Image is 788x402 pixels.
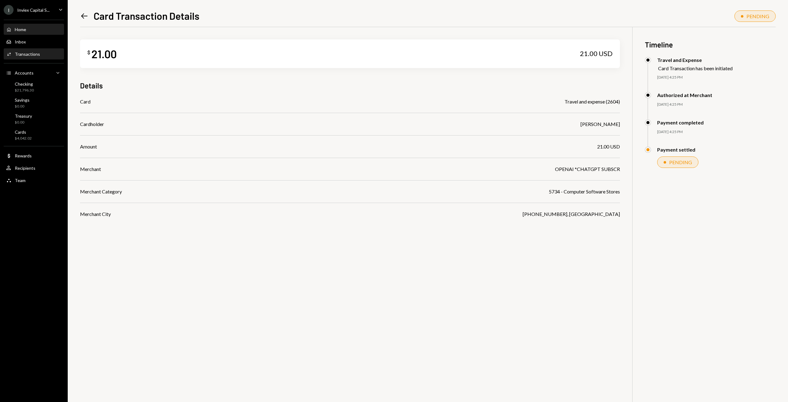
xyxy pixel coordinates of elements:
[80,143,97,150] div: Amount
[657,102,776,107] div: [DATE] 4:25 PM
[91,47,117,61] div: 21.00
[4,175,64,186] a: Team
[15,51,40,57] div: Transactions
[746,13,769,19] div: PENDING
[80,80,103,91] h3: Details
[658,65,733,71] div: Card Transaction has been initiated
[15,178,26,183] div: Team
[15,165,35,171] div: Recipients
[645,39,776,50] h3: Timeline
[555,165,620,173] div: OPENAI *CHATGPT SUBSCR
[15,81,34,87] div: Checking
[657,57,733,63] div: Travel and Expense
[4,79,64,94] a: Checking$21,796.30
[523,210,620,218] div: [PHONE_NUMBER], [GEOGRAPHIC_DATA]
[657,75,776,80] div: [DATE] 4:25 PM
[4,95,64,110] a: Savings$0.00
[15,153,32,158] div: Rewards
[581,120,620,128] div: [PERSON_NAME]
[15,70,34,75] div: Accounts
[549,188,620,195] div: 5734 - Computer Software Stores
[80,210,111,218] div: Merchant City
[15,39,26,44] div: Inbox
[657,147,695,152] div: Payment settled
[4,48,64,59] a: Transactions
[565,98,620,105] div: Travel and expense (2604)
[4,112,64,126] a: Treasury$0.00
[15,88,34,93] div: $21,796.30
[669,159,692,165] div: PENDING
[15,27,26,32] div: Home
[15,113,32,119] div: Treasury
[597,143,620,150] div: 21.00 USD
[580,49,613,58] div: 21.00 USD
[15,129,32,135] div: Cards
[80,98,90,105] div: Card
[4,150,64,161] a: Rewards
[15,97,30,103] div: Savings
[80,165,101,173] div: Merchant
[80,188,122,195] div: Merchant Category
[657,120,704,125] div: Payment completed
[657,129,776,135] div: [DATE] 4:25 PM
[87,49,90,55] div: $
[94,10,199,22] h1: Card Transaction Details
[15,104,30,109] div: $0.00
[17,7,50,13] div: Inviex Capital S...
[80,120,104,128] div: Cardholder
[4,67,64,78] a: Accounts
[4,162,64,173] a: Recipients
[15,120,32,125] div: $0.00
[4,128,64,142] a: Cards$4,042.02
[4,24,64,35] a: Home
[15,136,32,141] div: $4,042.02
[4,36,64,47] a: Inbox
[657,92,712,98] div: Authorized at Merchant
[4,5,14,15] div: I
